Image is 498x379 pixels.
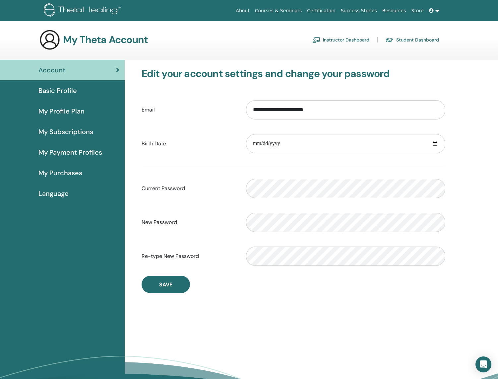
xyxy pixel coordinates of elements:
[142,276,190,293] button: Save
[137,182,241,195] label: Current Password
[386,37,394,43] img: graduation-cap.svg
[44,3,123,18] img: logo.png
[409,5,426,17] a: Store
[38,65,65,75] span: Account
[63,34,148,46] h3: My Theta Account
[38,86,77,96] span: Basic Profile
[137,137,241,150] label: Birth Date
[137,250,241,263] label: Re-type New Password
[137,104,241,116] label: Email
[252,5,305,17] a: Courses & Seminars
[137,216,241,229] label: New Password
[233,5,252,17] a: About
[159,281,172,288] span: Save
[386,35,439,45] a: Student Dashboard
[312,35,369,45] a: Instructor Dashboard
[39,29,60,50] img: generic-user-icon.jpg
[38,106,85,116] span: My Profile Plan
[312,37,320,43] img: chalkboard-teacher.svg
[38,189,69,198] span: Language
[38,147,102,157] span: My Payment Profiles
[338,5,380,17] a: Success Stories
[38,127,93,137] span: My Subscriptions
[304,5,338,17] a: Certification
[475,356,491,372] div: Open Intercom Messenger
[142,68,446,80] h3: Edit your account settings and change your password
[380,5,409,17] a: Resources
[38,168,82,178] span: My Purchases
